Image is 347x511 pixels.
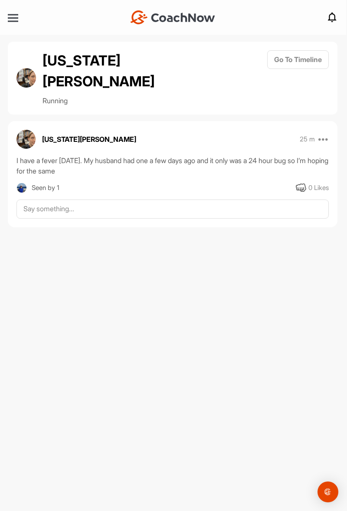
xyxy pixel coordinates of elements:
img: square_f697f57442ee8083ea72f5467d095b47.jpg [16,183,27,193]
img: avatar [16,130,36,149]
p: 25 m [300,135,315,144]
div: Seen by 1 [32,183,59,193]
a: Go To Timeline [267,50,329,106]
div: Open Intercom Messenger [318,482,338,502]
p: Running [43,95,160,106]
img: avatar [16,68,36,88]
div: I have a fever [DATE]. My husband had one a few days ago and it only was a 24 hour bug so I’m hop... [16,155,329,176]
img: CoachNow [130,10,215,24]
div: 0 Likes [308,183,329,193]
p: [US_STATE][PERSON_NAME] [42,134,136,144]
h2: [US_STATE][PERSON_NAME] [43,50,160,92]
button: Go To Timeline [267,50,329,69]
